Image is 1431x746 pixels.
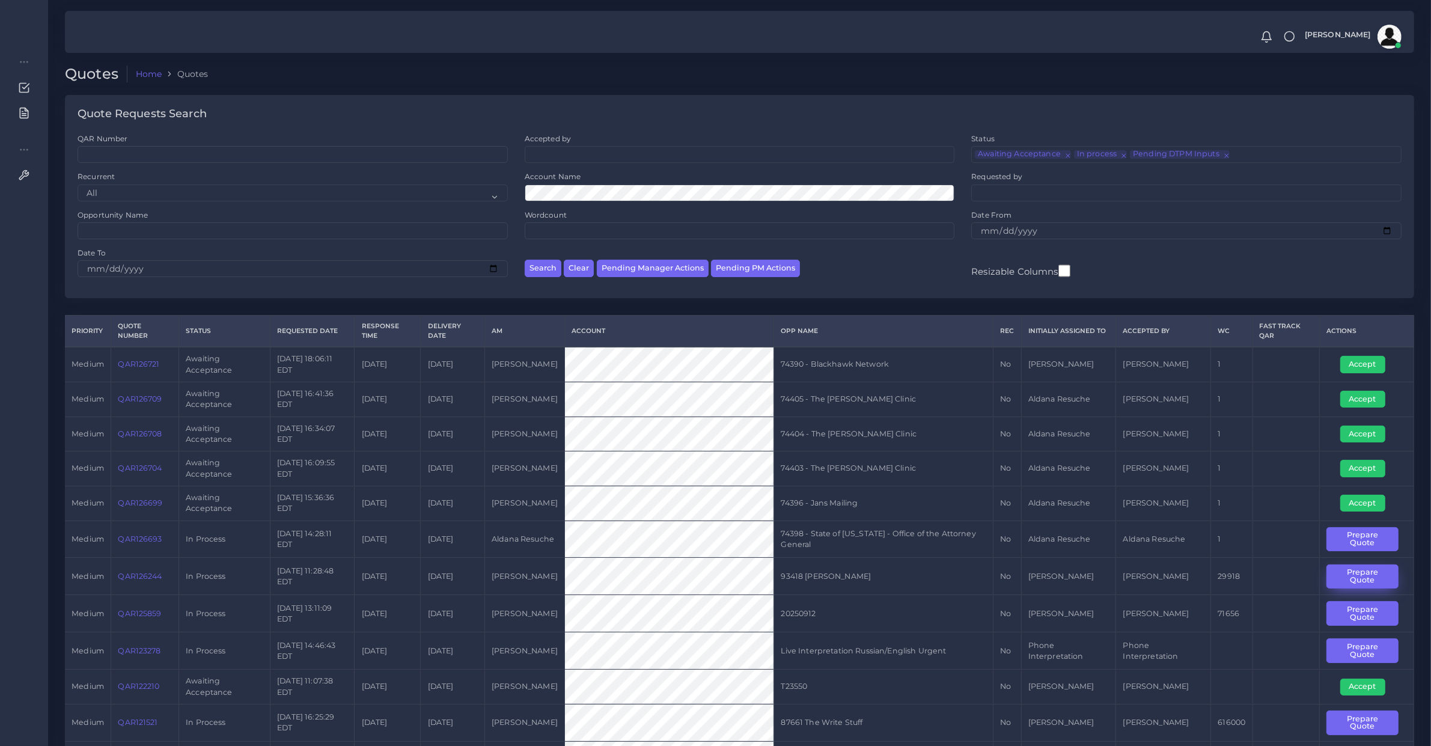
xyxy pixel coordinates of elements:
[355,316,421,347] th: Response Time
[118,718,157,727] a: QAR121521
[118,682,159,691] a: QAR122210
[1211,417,1253,451] td: 1
[72,429,104,438] span: medium
[118,463,162,472] a: QAR126704
[1340,495,1385,512] button: Accept
[178,417,270,451] td: Awaiting Acceptance
[1253,316,1320,347] th: Fast Track QAR
[993,704,1021,741] td: No
[355,451,421,486] td: [DATE]
[1326,601,1399,626] button: Prepare Quote
[355,704,421,741] td: [DATE]
[178,595,270,632] td: In Process
[1116,521,1211,558] td: Aldana Resuche
[421,632,484,670] td: [DATE]
[1116,486,1211,521] td: [PERSON_NAME]
[1326,564,1399,589] button: Prepare Quote
[421,347,484,382] td: [DATE]
[78,108,207,121] h4: Quote Requests Search
[1326,646,1407,655] a: Prepare Quote
[1074,150,1127,159] li: In process
[1326,608,1407,617] a: Prepare Quote
[971,263,1070,278] label: Resizable Columns
[72,609,104,618] span: medium
[355,417,421,451] td: [DATE]
[1021,704,1116,741] td: [PERSON_NAME]
[72,718,104,727] span: medium
[1021,595,1116,632] td: [PERSON_NAME]
[993,382,1021,417] td: No
[178,632,270,670] td: In Process
[178,347,270,382] td: Awaiting Acceptance
[270,316,355,347] th: Requested Date
[484,558,564,595] td: [PERSON_NAME]
[1021,417,1116,451] td: Aldana Resuche
[355,670,421,705] td: [DATE]
[993,595,1021,632] td: No
[484,382,564,417] td: [PERSON_NAME]
[774,521,993,558] td: 74398 - State of [US_STATE] - Office of the Attorney General
[1320,316,1414,347] th: Actions
[270,382,355,417] td: [DATE] 16:41:36 EDT
[993,486,1021,521] td: No
[1116,632,1211,670] td: Phone Interpretation
[421,670,484,705] td: [DATE]
[178,382,270,417] td: Awaiting Acceptance
[421,451,484,486] td: [DATE]
[975,150,1071,159] li: Awaiting Acceptance
[178,670,270,705] td: Awaiting Acceptance
[1326,711,1399,735] button: Prepare Quote
[971,171,1022,182] label: Requested by
[1211,595,1253,632] td: 71656
[1058,263,1070,278] input: Resizable Columns
[1021,486,1116,521] td: Aldana Resuche
[78,248,106,258] label: Date To
[971,133,995,144] label: Status
[1021,558,1116,595] td: [PERSON_NAME]
[72,394,104,403] span: medium
[421,316,484,347] th: Delivery Date
[1116,558,1211,595] td: [PERSON_NAME]
[1211,316,1253,347] th: WC
[111,316,179,347] th: Quote Number
[270,486,355,521] td: [DATE] 15:36:36 EDT
[1211,704,1253,741] td: 616000
[774,486,993,521] td: 74396 - Jans Mailing
[72,682,104,691] span: medium
[1340,394,1394,403] a: Accept
[355,382,421,417] td: [DATE]
[178,704,270,741] td: In Process
[72,463,104,472] span: medium
[993,558,1021,595] td: No
[1116,316,1211,347] th: Accepted by
[1340,498,1394,507] a: Accept
[1021,347,1116,382] td: [PERSON_NAME]
[1340,460,1385,477] button: Accept
[178,486,270,521] td: Awaiting Acceptance
[1021,632,1116,670] td: Phone Interpretation
[355,595,421,632] td: [DATE]
[1340,426,1385,442] button: Accept
[1211,558,1253,595] td: 29918
[72,359,104,368] span: medium
[774,316,993,347] th: Opp Name
[355,347,421,382] td: [DATE]
[421,595,484,632] td: [DATE]
[72,572,104,581] span: medium
[993,417,1021,451] td: No
[774,451,993,486] td: 74403 - The [PERSON_NAME] Clinic
[78,210,148,220] label: Opportunity Name
[484,451,564,486] td: [PERSON_NAME]
[78,171,115,182] label: Recurrent
[270,595,355,632] td: [DATE] 13:11:09 EDT
[270,632,355,670] td: [DATE] 14:46:43 EDT
[355,558,421,595] td: [DATE]
[270,347,355,382] td: [DATE] 18:06:11 EDT
[118,498,162,507] a: QAR126699
[421,558,484,595] td: [DATE]
[72,646,104,655] span: medium
[993,521,1021,558] td: No
[1340,679,1385,696] button: Accept
[421,417,484,451] td: [DATE]
[774,417,993,451] td: 74404 - The [PERSON_NAME] Clinic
